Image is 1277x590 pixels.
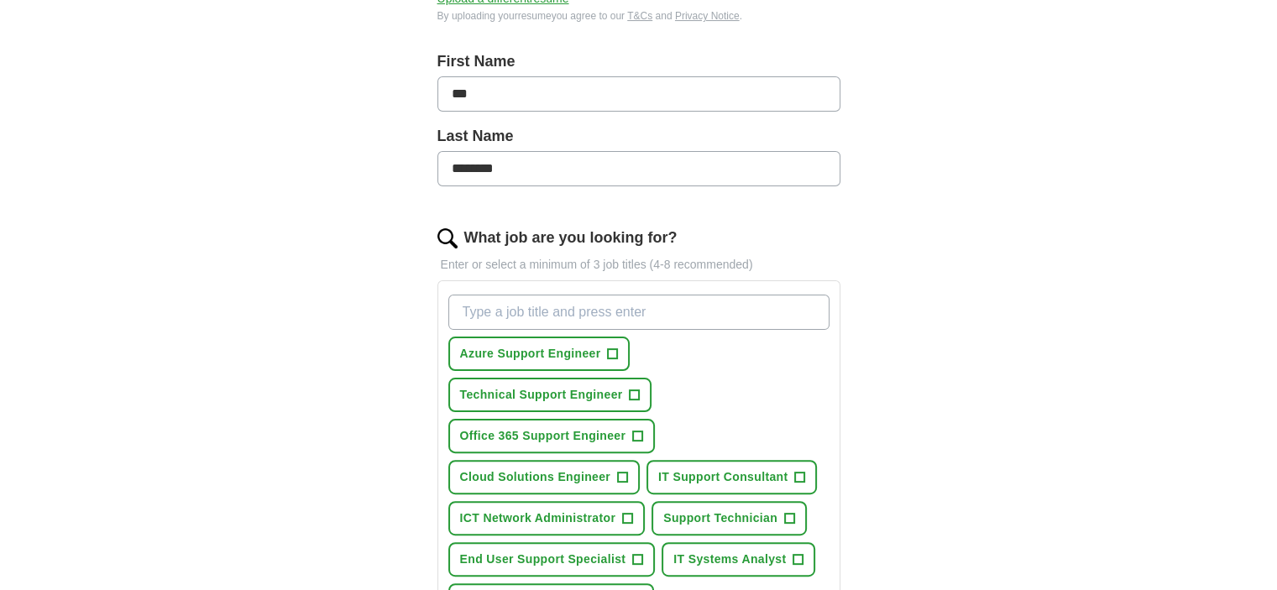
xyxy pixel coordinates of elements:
[448,337,631,371] button: Azure Support Engineer
[662,542,815,577] button: IT Systems Analyst
[437,8,840,23] div: By uploading your resume you agree to our and .
[460,386,623,404] span: Technical Support Engineer
[437,50,840,73] label: First Name
[448,295,830,330] input: Type a job title and press enter
[448,419,656,453] button: Office 365 Support Engineer
[652,501,807,535] button: Support Technician
[448,378,652,412] button: Technical Support Engineer
[460,427,626,445] span: Office 365 Support Engineer
[460,551,626,568] span: End User Support Specialist
[437,228,458,248] img: search.png
[460,509,616,527] span: ICT Network Administrator
[663,509,777,527] span: Support Technician
[627,10,652,22] a: T&Cs
[437,256,840,274] p: Enter or select a minimum of 3 job titles (4-8 recommended)
[658,468,788,486] span: IT Support Consultant
[448,460,641,494] button: Cloud Solutions Engineer
[460,345,601,363] span: Azure Support Engineer
[646,460,817,494] button: IT Support Consultant
[448,501,646,535] button: ICT Network Administrator
[460,468,611,486] span: Cloud Solutions Engineer
[673,551,786,568] span: IT Systems Analyst
[464,227,678,249] label: What job are you looking for?
[437,125,840,148] label: Last Name
[448,542,656,577] button: End User Support Specialist
[675,10,740,22] a: Privacy Notice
